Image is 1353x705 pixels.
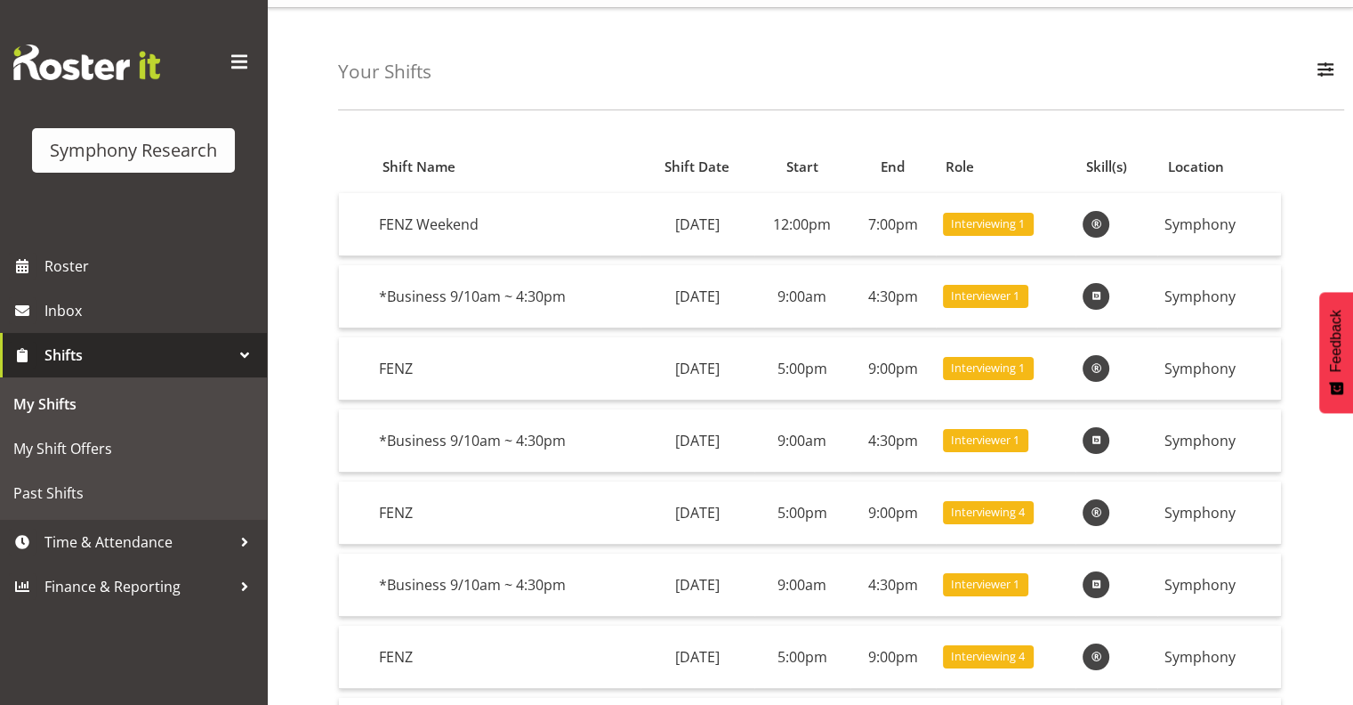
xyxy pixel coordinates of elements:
span: Roster [44,253,258,280]
td: 9:00pm [850,482,936,545]
div: Symphony Research [50,137,217,164]
span: Shift Name [383,157,455,177]
td: FENZ [372,482,640,545]
td: [DATE] [640,193,754,256]
img: Rosterit website logo [13,45,160,80]
span: My Shifts [13,391,254,417]
td: [DATE] [640,482,754,545]
td: 9:00am [754,409,850,473]
button: Filter Employees [1307,53,1344,92]
span: Interviewing 1 [951,360,1025,377]
span: Shift Date [664,157,729,177]
td: 4:30pm [850,265,936,328]
td: 9:00am [754,554,850,617]
span: Interviewer 1 [951,576,1019,593]
h4: Your Shifts [338,61,431,82]
span: Time & Attendance [44,529,231,555]
td: *Business 9/10am ~ 4:30pm [372,409,640,473]
td: Symphony [1157,193,1281,256]
td: 5:00pm [754,626,850,689]
span: Inbox [44,297,258,324]
td: 5:00pm [754,337,850,401]
span: Interviewing 4 [951,648,1025,665]
td: Symphony [1157,626,1281,689]
span: Location [1168,157,1224,177]
span: Interviewer 1 [951,432,1019,449]
span: Skill(s) [1086,157,1127,177]
td: FENZ [372,337,640,401]
span: Past Shifts [13,480,254,506]
span: Shifts [44,342,231,369]
td: 9:00pm [850,626,936,689]
span: My Shift Offers [13,435,254,462]
span: Interviewing 4 [951,504,1025,521]
td: Symphony [1157,337,1281,401]
span: Interviewing 1 [951,215,1025,232]
td: [DATE] [640,409,754,473]
span: Feedback [1328,310,1344,372]
a: My Shift Offers [4,426,262,471]
button: Feedback - Show survey [1319,292,1353,413]
td: [DATE] [640,626,754,689]
td: FENZ [372,626,640,689]
td: Symphony [1157,554,1281,617]
span: Start [786,157,818,177]
td: 9:00pm [850,337,936,401]
a: Past Shifts [4,471,262,515]
td: 12:00pm [754,193,850,256]
span: Role [946,157,974,177]
td: [DATE] [640,554,754,617]
td: 9:00am [754,265,850,328]
td: 5:00pm [754,482,850,545]
td: 4:30pm [850,409,936,473]
span: Finance & Reporting [44,573,231,600]
td: [DATE] [640,337,754,401]
td: *Business 9/10am ~ 4:30pm [372,554,640,617]
td: 4:30pm [850,554,936,617]
td: Symphony [1157,482,1281,545]
span: Interviewer 1 [951,288,1019,304]
td: Symphony [1157,265,1281,328]
td: 7:00pm [850,193,936,256]
td: *Business 9/10am ~ 4:30pm [372,265,640,328]
td: Symphony [1157,409,1281,473]
a: My Shifts [4,382,262,426]
td: [DATE] [640,265,754,328]
td: FENZ Weekend [372,193,640,256]
span: End [881,157,905,177]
